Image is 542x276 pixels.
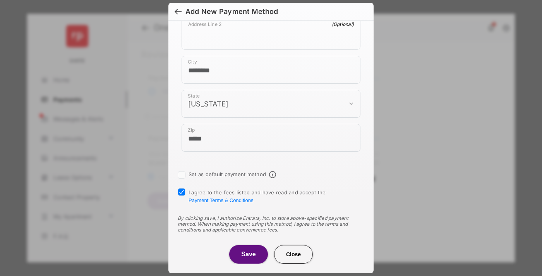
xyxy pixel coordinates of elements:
div: By clicking save, I authorize Entrata, Inc. to store above-specified payment method. When making ... [178,215,364,233]
div: payment_method_screening[postal_addresses][postalCode] [182,124,360,152]
button: Save [229,245,268,264]
span: I agree to the fees listed and have read and accept the [189,189,326,203]
span: Default payment method info [269,171,276,178]
div: payment_method_screening[postal_addresses][locality] [182,56,360,84]
button: I agree to the fees listed and have read and accept the [189,197,253,203]
label: Set as default payment method [189,171,266,177]
div: payment_method_screening[postal_addresses][addressLine2] [182,18,360,50]
button: Close [274,245,313,264]
div: Add New Payment Method [185,7,278,16]
div: payment_method_screening[postal_addresses][administrativeArea] [182,90,360,118]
